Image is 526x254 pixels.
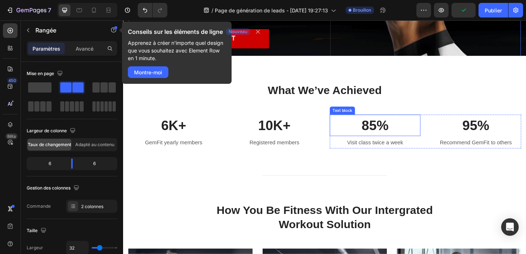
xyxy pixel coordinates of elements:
[225,128,323,138] p: Visit class twice a week
[138,3,167,17] div: Annuler/Rétablir
[93,161,96,166] font: 6
[85,199,354,230] p: how you be fitness with our intergrated workout solution
[215,7,328,13] font: Page de génération de leads - [DATE] 19:27:13
[75,142,114,147] font: Adapté au contenu
[81,204,103,209] font: 2 colonnes
[27,71,54,76] font: Mise en page
[33,46,60,52] font: Paramètres
[226,95,251,101] div: Text block
[6,69,432,84] p: What We’ve Achieved
[116,128,213,138] p: Registered members
[353,7,371,13] font: Brouillon
[3,3,54,17] button: 7
[28,142,71,147] font: Taux de changement
[6,128,103,138] p: GemFit yearly members
[35,27,56,34] font: Rangée
[48,7,51,14] font: 7
[123,20,526,254] iframe: Zone de conception
[27,185,70,191] font: Gestion des colonnes
[501,218,519,236] div: Ouvrir Intercom Messenger
[27,203,51,209] font: Commande
[49,161,51,166] font: 6
[225,103,323,125] p: 85%
[76,46,94,52] font: Avancé
[335,103,432,125] p: 95%
[27,245,43,250] font: Largeur
[35,26,98,35] p: Rangée
[116,103,213,125] p: 10K+
[7,134,16,139] font: Bêta
[27,228,38,233] font: Taille
[479,3,508,17] button: Publier
[335,128,432,138] p: Recommend GemFit to others
[27,128,67,133] font: Largeur de colonne
[8,78,16,83] font: 450
[6,103,103,125] p: 6K+
[485,7,502,13] font: Publier
[211,7,213,13] font: /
